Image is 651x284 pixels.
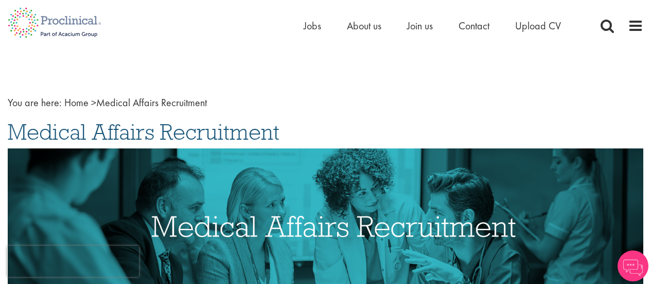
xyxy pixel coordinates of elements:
[618,250,648,281] img: Chatbot
[8,96,62,109] span: You are here:
[8,118,279,146] span: Medical Affairs Recruitment
[515,19,561,32] a: Upload CV
[304,19,321,32] a: Jobs
[407,19,433,32] a: Join us
[91,96,96,109] span: >
[64,96,207,109] span: Medical Affairs Recruitment
[459,19,489,32] a: Contact
[7,246,139,277] iframe: reCAPTCHA
[347,19,381,32] a: About us
[64,96,89,109] a: breadcrumb link to Home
